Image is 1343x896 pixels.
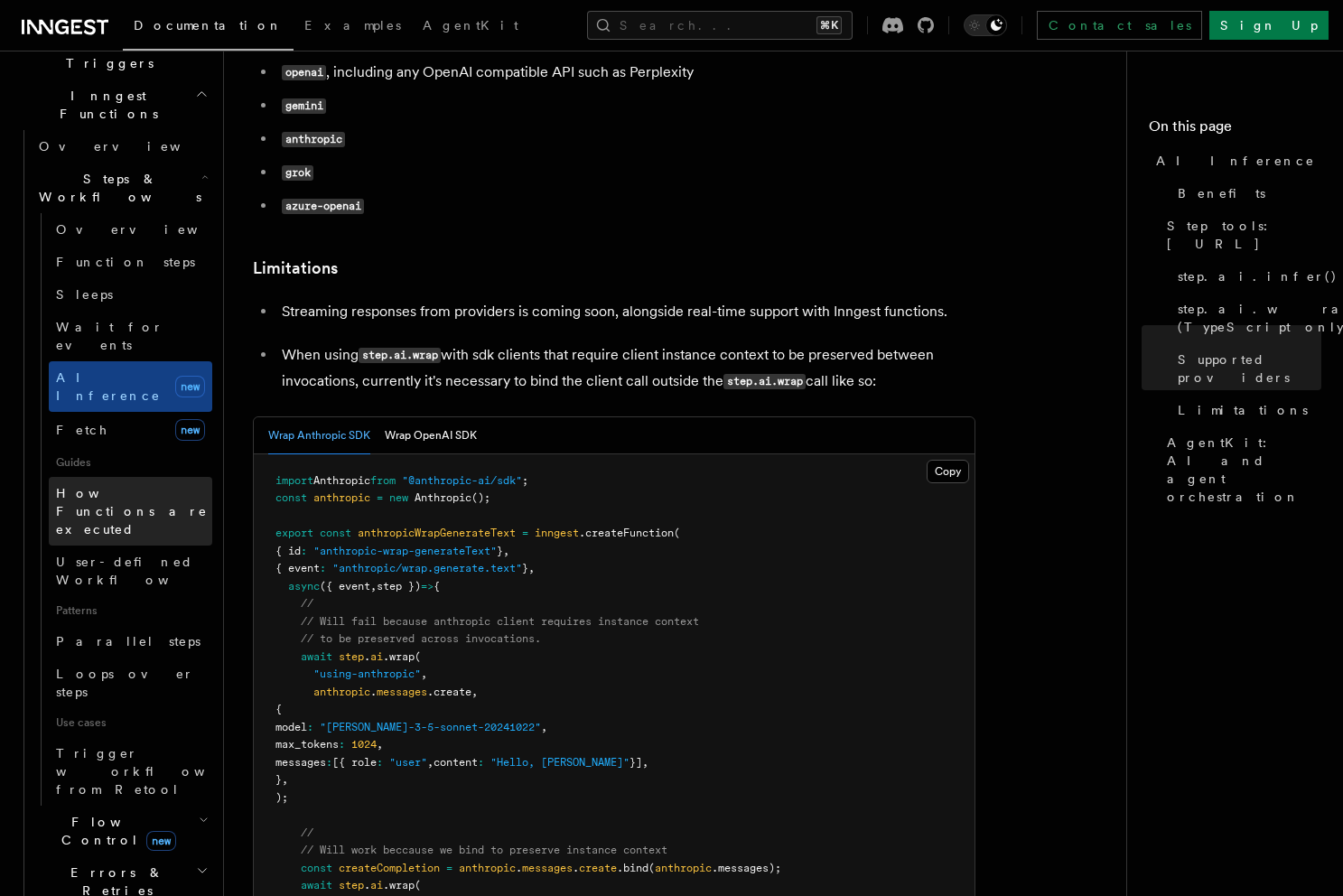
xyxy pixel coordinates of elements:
a: User-defined Workflows [49,546,212,596]
span: .create [427,686,471,698]
span: // Will work beccause we bind to preserve instance context [301,844,667,856]
button: Flow Controlnew [32,806,212,856]
span: "[PERSON_NAME]-3-5-sonnet-20241022" [320,721,541,733]
span: step [339,650,364,663]
span: , [377,738,383,751]
a: Overview [32,130,212,163]
code: azure-openai [282,199,364,214]
span: step [339,879,364,891]
span: { [434,580,440,593]
a: Trigger workflows from Retool [49,737,212,806]
span: Overview [39,139,225,154]
span: ai [370,879,383,891]
span: messages [275,756,326,769]
span: max_tokens [275,738,339,751]
span: create [579,862,617,874]
a: step.ai.wrap() (TypeScript only) [1170,293,1321,343]
span: anthropic [655,862,712,874]
code: gemini [282,98,326,114]
span: , [427,756,434,769]
span: } [275,773,282,786]
a: Parallel steps [49,625,212,658]
span: = [522,527,528,539]
span: Steps & Workflows [32,170,201,206]
span: new [389,491,408,504]
a: step.ai.infer() [1170,260,1321,293]
a: AgentKit [412,5,529,49]
span: Trigger workflows from Retool [56,746,255,797]
kbd: ⌘K [816,16,842,34]
a: Examples [294,5,412,49]
span: User-defined Workflows [56,555,219,587]
button: Search...⌘K [587,11,853,40]
span: // to be preserved across invocations. [301,632,541,645]
span: Supported providers [1178,350,1321,387]
span: Loops over steps [56,667,194,699]
span: ({ event [320,580,370,593]
p: When using with sdk clients that require client instance context to be preserved between invocati... [282,342,975,395]
span: await [301,879,332,891]
span: // [301,597,313,610]
span: .wrap [383,650,415,663]
span: : [320,562,326,574]
button: Events & Triggers [14,29,212,79]
span: ( [648,862,655,874]
span: ( [415,650,421,663]
code: openai [282,65,326,80]
span: = [446,862,452,874]
span: ); [275,791,288,804]
span: . [364,879,370,891]
span: // Will fail because anthropic client requires instance context [301,615,699,628]
span: // [301,826,313,839]
span: . [370,686,377,698]
span: 1024 [351,738,377,751]
code: step.ai.wrap [359,348,441,363]
span: Anthropic [415,491,471,504]
span: Events & Triggers [14,36,197,72]
span: . [364,650,370,663]
span: "Hello, [PERSON_NAME]" [490,756,630,769]
span: , [370,580,377,593]
span: = [377,491,383,504]
span: Step tools: [URL] [1167,217,1321,253]
span: ; [522,474,528,487]
span: new [175,376,205,397]
p: Streaming responses from providers is coming soon, alongside real-time support with Inngest funct... [282,299,975,324]
span: : [301,545,307,557]
span: , [528,562,535,574]
span: Use cases [49,708,212,737]
span: Examples [304,18,401,33]
span: { id [275,545,301,557]
span: .wrap [383,879,415,891]
span: } [522,562,528,574]
span: content [434,756,478,769]
a: Supported providers [1170,343,1321,394]
span: : [377,756,383,769]
span: export [275,527,313,539]
a: Overview [49,213,212,246]
span: }] [630,756,642,769]
span: How Functions are executed [56,486,208,537]
span: Flow Control [32,813,199,849]
a: AI Inferencenew [49,361,212,412]
span: const [320,527,351,539]
span: import [275,474,313,487]
span: const [301,862,332,874]
a: Sleeps [49,278,212,311]
a: Documentation [123,5,294,51]
code: grok [282,165,313,181]
code: anthropic [282,132,345,147]
span: AI Inference [1156,152,1315,170]
span: [{ role [332,756,377,769]
span: step.ai.infer() [1178,267,1338,285]
span: . [573,862,579,874]
span: from [370,474,396,487]
a: Contact sales [1037,11,1202,40]
span: createCompletion [339,862,440,874]
a: Loops over steps [49,658,212,708]
span: AgentKit: AI and agent orchestration [1167,434,1321,506]
span: : [307,721,313,733]
a: Limitations [1170,394,1321,426]
span: anthropic [313,491,370,504]
span: .createFunction [579,527,674,539]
